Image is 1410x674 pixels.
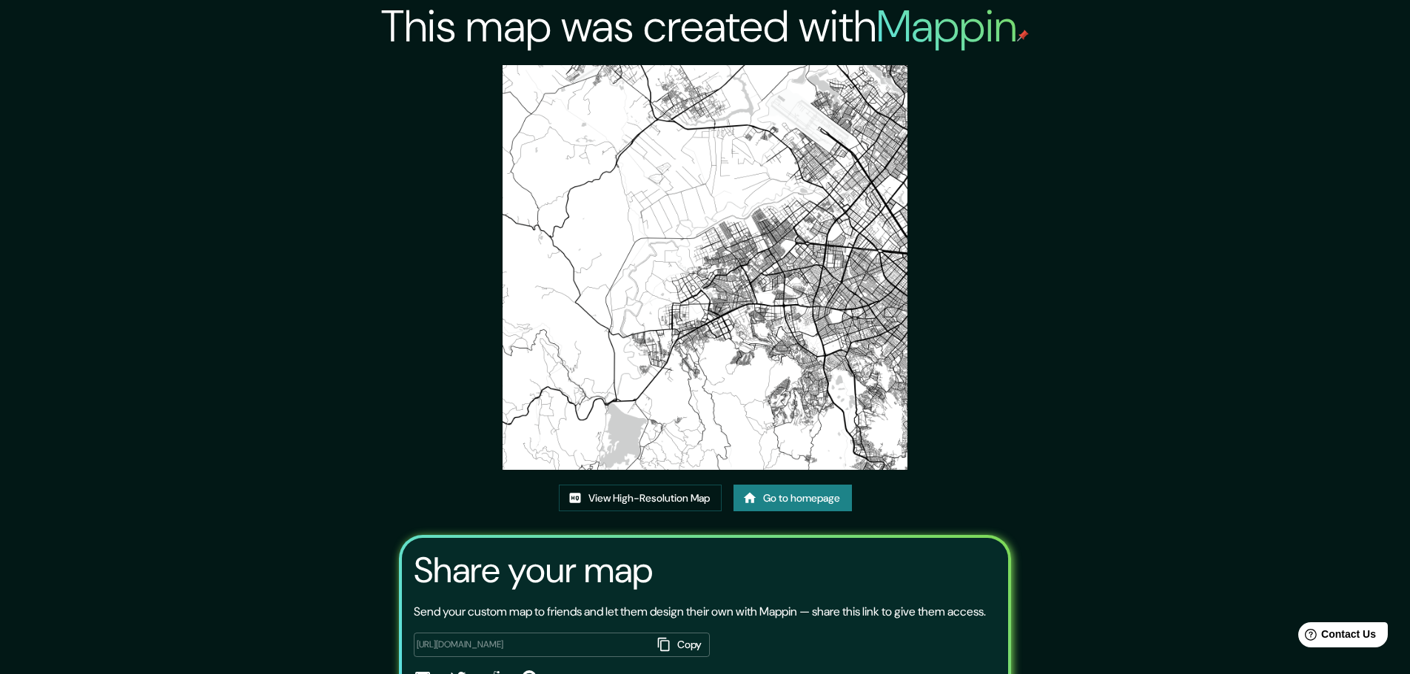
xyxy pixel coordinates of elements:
[1017,30,1029,41] img: mappin-pin
[559,485,722,512] a: View High-Resolution Map
[652,633,710,657] button: Copy
[414,550,653,591] h3: Share your map
[733,485,852,512] a: Go to homepage
[414,603,986,621] p: Send your custom map to friends and let them design their own with Mappin — share this link to gi...
[1278,616,1394,658] iframe: Help widget launcher
[503,65,907,470] img: created-map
